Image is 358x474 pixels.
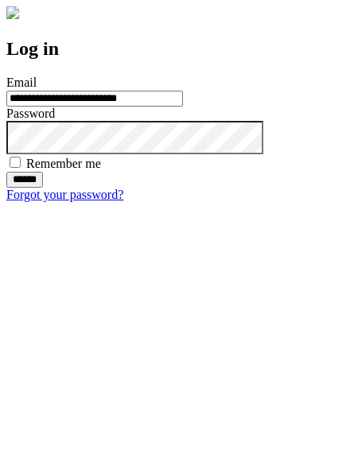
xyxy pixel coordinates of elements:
[6,76,37,89] label: Email
[6,6,19,19] img: logo-4e3dc11c47720685a147b03b5a06dd966a58ff35d612b21f08c02c0306f2b779.png
[26,157,101,170] label: Remember me
[6,188,123,201] a: Forgot your password?
[6,107,55,120] label: Password
[6,38,352,60] h2: Log in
